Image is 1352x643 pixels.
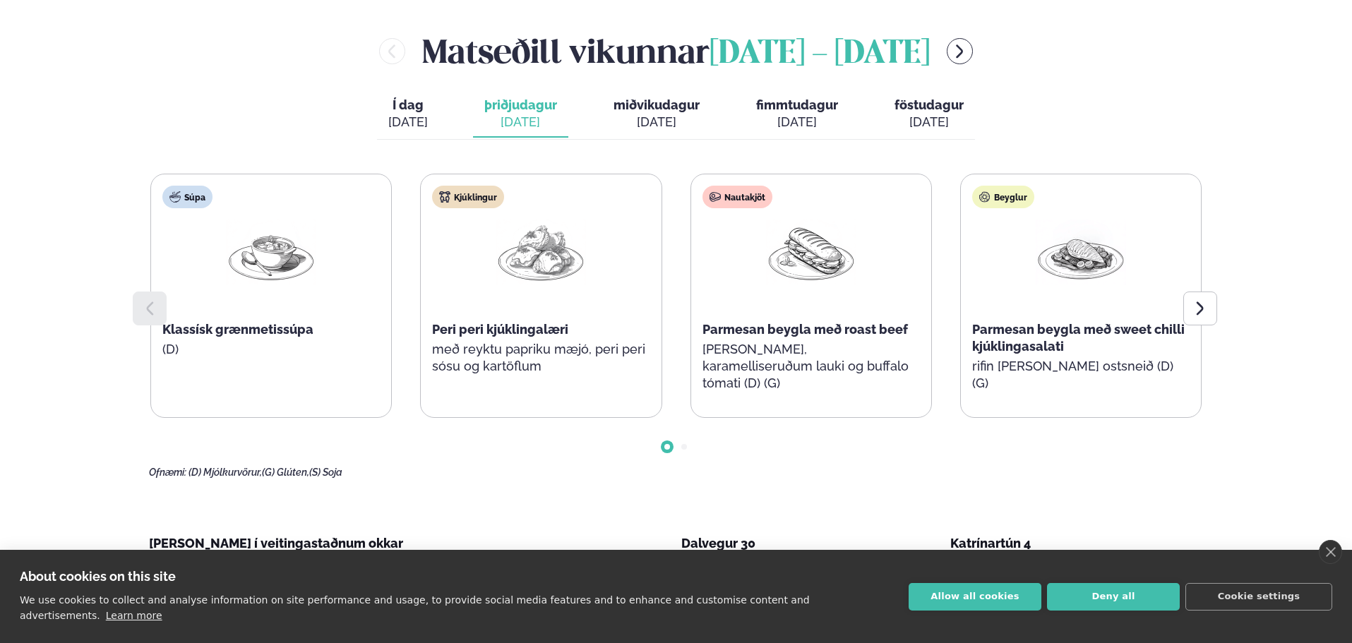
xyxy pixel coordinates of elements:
div: [DATE] [388,114,428,131]
img: Soup.png [226,220,316,285]
img: chicken.svg [439,191,450,203]
img: Chicken-breast.png [1036,220,1126,285]
span: [DATE] - [DATE] [710,39,930,70]
button: föstudagur [DATE] [883,91,975,138]
strong: About cookies on this site [20,569,176,584]
div: [DATE] [756,114,838,131]
button: menu-btn-right [947,38,973,64]
div: Dalvegur 30 [681,535,934,552]
span: Klassísk grænmetissúpa [162,322,313,337]
span: þriðjudagur [484,97,557,112]
a: Learn more [106,610,162,621]
img: beef.svg [710,191,721,203]
img: Panini.png [766,220,856,285]
div: Katrínartún 4 [950,535,1203,552]
span: föstudagur [895,97,964,112]
p: [PERSON_NAME], karamelliseruðum lauki og buffalo tómati (D) (G) [702,341,920,392]
h2: Matseðill vikunnar [422,28,930,74]
div: [DATE] [895,114,964,131]
button: miðvikudagur [DATE] [602,91,711,138]
p: rifin [PERSON_NAME] ostsneið (D) (G) [972,358,1190,392]
span: (S) Soja [309,467,342,478]
button: Deny all [1047,583,1180,611]
span: miðvikudagur [614,97,700,112]
button: Allow all cookies [909,583,1041,611]
button: Í dag [DATE] [377,91,439,138]
div: Kjúklingur [432,186,504,208]
a: close [1319,540,1342,564]
div: [DATE] [614,114,700,131]
span: (G) Glúten, [262,467,309,478]
span: Ofnæmi: [149,467,186,478]
div: Súpa [162,186,213,208]
span: Go to slide 1 [664,444,670,450]
button: fimmtudagur [DATE] [745,91,849,138]
span: Go to slide 2 [681,444,687,450]
img: bagle-new-16px.svg [979,191,991,203]
button: þriðjudagur [DATE] [473,91,568,138]
span: Í dag [388,97,428,114]
p: með reyktu papriku mæjó, peri peri sósu og kartöflum [432,341,650,375]
div: Nautakjöt [702,186,772,208]
span: fimmtudagur [756,97,838,112]
span: Parmesan beygla með sweet chilli kjúklingasalati [972,322,1185,354]
span: Parmesan beygla með roast beef [702,322,908,337]
button: menu-btn-left [379,38,405,64]
span: Peri peri kjúklingalæri [432,322,568,337]
p: We use cookies to collect and analyse information on site performance and usage, to provide socia... [20,594,810,621]
span: [PERSON_NAME] í veitingastaðnum okkar [149,536,403,551]
img: Chicken-thighs.png [496,220,586,285]
div: Beyglur [972,186,1034,208]
span: (D) Mjólkurvörur, [189,467,262,478]
p: (D) [162,341,380,358]
button: Cookie settings [1185,583,1332,611]
img: soup.svg [169,191,181,203]
div: [DATE] [484,114,557,131]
